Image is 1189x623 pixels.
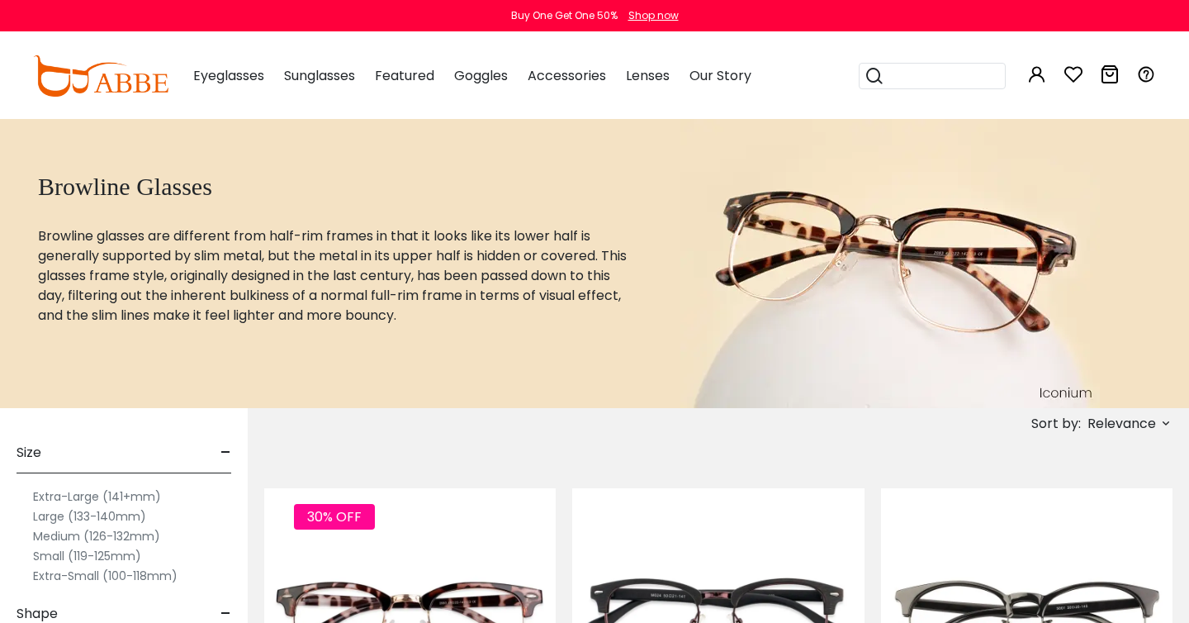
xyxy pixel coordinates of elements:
span: Sunglasses [284,66,355,85]
span: Our Story [689,66,751,85]
span: 30% OFF [294,504,375,530]
span: Sort by: [1031,414,1081,433]
p: Browline glasses are different from half-rim frames in that it looks like its lower half is gener... [38,226,639,326]
a: Shop now [620,8,679,22]
span: Size [17,433,41,473]
span: Goggles [454,66,508,85]
img: abbeglasses.com [33,55,168,97]
div: Shop now [628,8,679,23]
label: Large (133-140mm) [33,506,146,526]
span: - [220,433,231,473]
span: Relevance [1087,409,1156,439]
label: Extra-Small (100-118mm) [33,566,178,586]
div: Buy One Get One 50% [511,8,618,23]
label: Small (119-125mm) [33,546,141,566]
span: Accessories [528,66,606,85]
span: Lenses [626,66,670,85]
span: Eyeglasses [193,66,264,85]
img: browline glasses [680,119,1100,408]
span: Featured [375,66,434,85]
label: Extra-Large (141+mm) [33,487,161,506]
label: Medium (126-132mm) [33,526,160,546]
h1: Browline Glasses [38,172,639,202]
